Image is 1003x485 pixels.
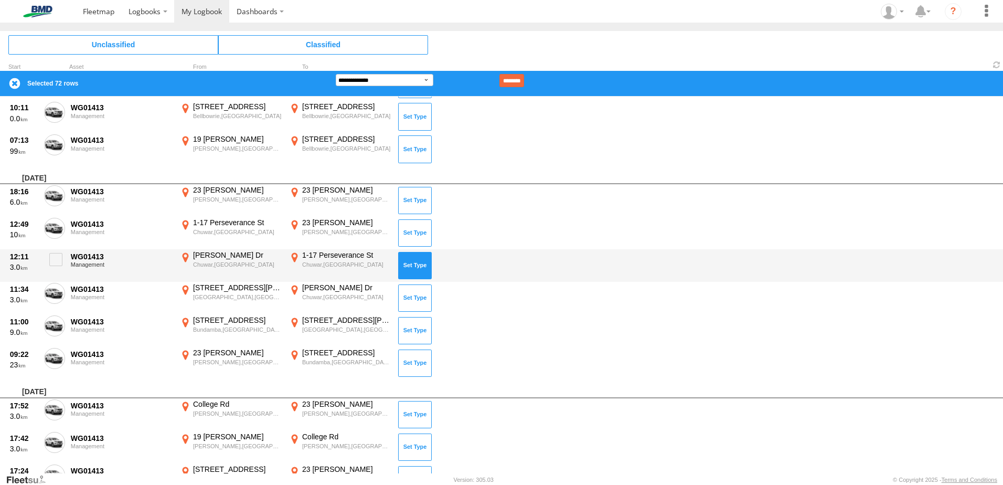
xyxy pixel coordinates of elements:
[10,444,38,454] div: 3.0
[178,283,283,313] label: Click to View Event Location
[71,317,173,326] div: WG01413
[302,250,391,260] div: 1-17 Perseverance St
[302,399,391,409] div: 23 [PERSON_NAME]
[71,443,173,449] div: Management
[71,145,173,152] div: Management
[193,112,282,120] div: Bellbowrie,[GEOGRAPHIC_DATA]
[302,442,391,450] div: [PERSON_NAME],[GEOGRAPHIC_DATA]
[193,326,282,333] div: Bundamba,[GEOGRAPHIC_DATA]
[71,261,173,268] div: Management
[193,196,282,203] div: [PERSON_NAME],[GEOGRAPHIC_DATA]
[178,348,283,378] label: Click to View Event Location
[302,326,391,333] div: [GEOGRAPHIC_DATA],[GEOGRAPHIC_DATA]
[8,77,21,90] label: Clear Selection
[193,102,282,111] div: [STREET_ADDRESS]
[302,218,391,227] div: 23 [PERSON_NAME]
[71,103,173,112] div: WG01413
[71,187,173,196] div: WG01413
[942,477,997,483] a: Terms and Conditions
[8,35,218,54] span: Click to view Unclassified Trips
[193,145,282,152] div: [PERSON_NAME],[GEOGRAPHIC_DATA]
[10,252,38,261] div: 12:11
[398,401,432,428] button: Click to Set
[10,219,38,229] div: 12:49
[6,475,54,485] a: Visit our Website
[178,185,283,216] label: Click to View Event Location
[69,65,174,70] div: Asset
[302,293,391,301] div: Chuwar,[GEOGRAPHIC_DATA]
[178,432,283,462] label: Click to View Event Location
[71,135,173,145] div: WG01413
[193,432,282,441] div: 19 [PERSON_NAME]
[302,410,391,417] div: [PERSON_NAME],[GEOGRAPHIC_DATA]
[178,399,283,430] label: Click to View Event Location
[398,135,432,163] button: Click to Set
[990,60,1003,70] span: Refresh
[10,6,65,17] img: bmd-logo.svg
[71,434,173,443] div: WG01413
[178,218,283,248] label: Click to View Event Location
[302,134,391,144] div: [STREET_ADDRESS]
[287,218,392,248] label: Click to View Event Location
[302,283,391,292] div: [PERSON_NAME] Dr
[10,350,38,359] div: 09:22
[71,219,173,229] div: WG01413
[10,146,38,156] div: 99
[193,410,282,417] div: [PERSON_NAME],[GEOGRAPHIC_DATA]
[10,401,38,410] div: 17:52
[10,317,38,326] div: 11:00
[10,262,38,272] div: 3.0
[287,432,392,462] label: Click to View Event Location
[893,477,997,483] div: © Copyright 2025 -
[178,102,283,132] label: Click to View Event Location
[71,294,173,300] div: Management
[287,250,392,281] label: Click to View Event Location
[71,359,173,365] div: Management
[302,145,391,152] div: Bellbowrie,[GEOGRAPHIC_DATA]
[287,348,392,378] label: Click to View Event Location
[178,134,283,165] label: Click to View Event Location
[193,442,282,450] div: [PERSON_NAME],[GEOGRAPHIC_DATA]
[71,410,173,417] div: Management
[71,466,173,476] div: WG01413
[302,465,391,474] div: 23 [PERSON_NAME]
[10,466,38,476] div: 17:24
[218,35,428,54] span: Click to view Classified Trips
[193,218,282,227] div: 1-17 Perseverance St
[287,283,392,313] label: Click to View Event Location
[71,196,173,203] div: Management
[10,295,38,304] div: 3.0
[10,187,38,196] div: 18:16
[71,229,173,235] div: Management
[302,315,391,325] div: [STREET_ADDRESS][PERSON_NAME]
[398,187,432,214] button: Click to Set
[398,317,432,344] button: Click to Set
[10,135,38,145] div: 07:13
[302,228,391,236] div: [PERSON_NAME],[GEOGRAPHIC_DATA]
[10,230,38,239] div: 10
[193,359,282,366] div: [PERSON_NAME],[GEOGRAPHIC_DATA]
[193,465,282,474] div: [STREET_ADDRESS]
[193,228,282,236] div: Chuwar,[GEOGRAPHIC_DATA]
[302,196,391,203] div: [PERSON_NAME],[GEOGRAPHIC_DATA]
[302,432,391,441] div: College Rd
[287,315,392,346] label: Click to View Event Location
[287,102,392,132] label: Click to View Event Location
[193,293,282,301] div: [GEOGRAPHIC_DATA],[GEOGRAPHIC_DATA]
[71,252,173,261] div: WG01413
[398,252,432,279] button: Click to Set
[193,261,282,268] div: Chuwar,[GEOGRAPHIC_DATA]
[71,284,173,294] div: WG01413
[287,185,392,216] label: Click to View Event Location
[10,197,38,207] div: 6.0
[10,103,38,112] div: 10:11
[193,399,282,409] div: College Rd
[71,350,173,359] div: WG01413
[302,102,391,111] div: [STREET_ADDRESS]
[287,134,392,165] label: Click to View Event Location
[178,315,283,346] label: Click to View Event Location
[945,3,962,20] i: ?
[10,434,38,443] div: 17:42
[193,348,282,357] div: 23 [PERSON_NAME]
[8,65,40,70] div: Click to Sort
